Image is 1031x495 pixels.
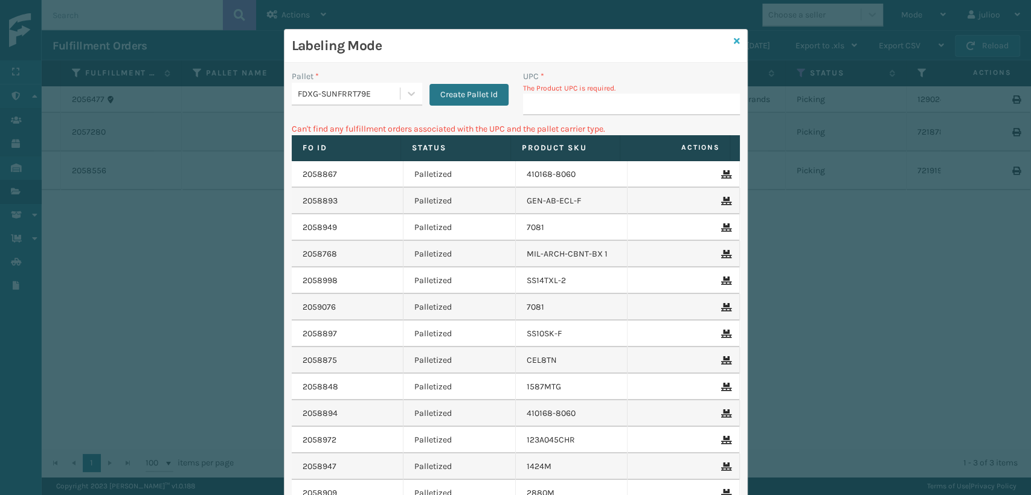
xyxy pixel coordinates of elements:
i: Remove From Pallet [721,409,728,418]
label: UPC [523,70,544,83]
td: Palletized [403,241,516,267]
td: 410168-8060 [516,400,628,427]
p: Can't find any fulfillment orders associated with the UPC and the pallet carrier type. [292,123,740,135]
a: 2058893 [303,195,338,207]
td: 1424M [516,453,628,480]
label: Status [412,142,499,153]
i: Remove From Pallet [721,170,728,179]
td: 410168-8060 [516,161,628,188]
td: SS10SK-F [516,321,628,347]
td: Palletized [403,294,516,321]
td: Palletized [403,347,516,374]
a: 2058867 [303,168,337,180]
i: Remove From Pallet [721,276,728,285]
td: Palletized [403,267,516,294]
i: Remove From Pallet [721,356,728,365]
i: Remove From Pallet [721,303,728,311]
a: 2058897 [303,328,337,340]
span: Actions [624,138,727,158]
i: Remove From Pallet [721,383,728,391]
td: GEN-AB-ECL-F [516,188,628,214]
td: SS14TXL-2 [516,267,628,294]
td: 1587MTG [516,374,628,400]
td: 7081 [516,294,628,321]
p: The Product UPC is required. [523,83,740,94]
td: Palletized [403,427,516,453]
a: 2058768 [303,248,337,260]
td: Palletized [403,453,516,480]
a: 2058949 [303,222,337,234]
a: 2058998 [303,275,338,287]
i: Remove From Pallet [721,223,728,232]
i: Remove From Pallet [721,250,728,258]
td: 7081 [516,214,628,241]
td: Palletized [403,188,516,214]
label: Product SKU [522,142,609,153]
td: Palletized [403,374,516,400]
td: Palletized [403,214,516,241]
i: Remove From Pallet [721,436,728,444]
a: 2058894 [303,407,338,420]
a: 2058875 [303,354,337,366]
td: CEL8TN [516,347,628,374]
label: Fo Id [303,142,390,153]
a: 2058972 [303,434,336,446]
i: Remove From Pallet [721,462,728,471]
label: Pallet [292,70,319,83]
td: 123A045CHR [516,427,628,453]
td: MIL-ARCH-CBNT-BX 1 [516,241,628,267]
a: 2058848 [303,381,338,393]
i: Remove From Pallet [721,197,728,205]
td: Palletized [403,400,516,427]
td: Palletized [403,321,516,347]
a: 2059076 [303,301,336,313]
button: Create Pallet Id [429,84,509,106]
h3: Labeling Mode [292,37,729,55]
td: Palletized [403,161,516,188]
i: Remove From Pallet [721,330,728,338]
div: FDXG-SUNFRRT79E [298,88,401,100]
a: 2058947 [303,461,336,473]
